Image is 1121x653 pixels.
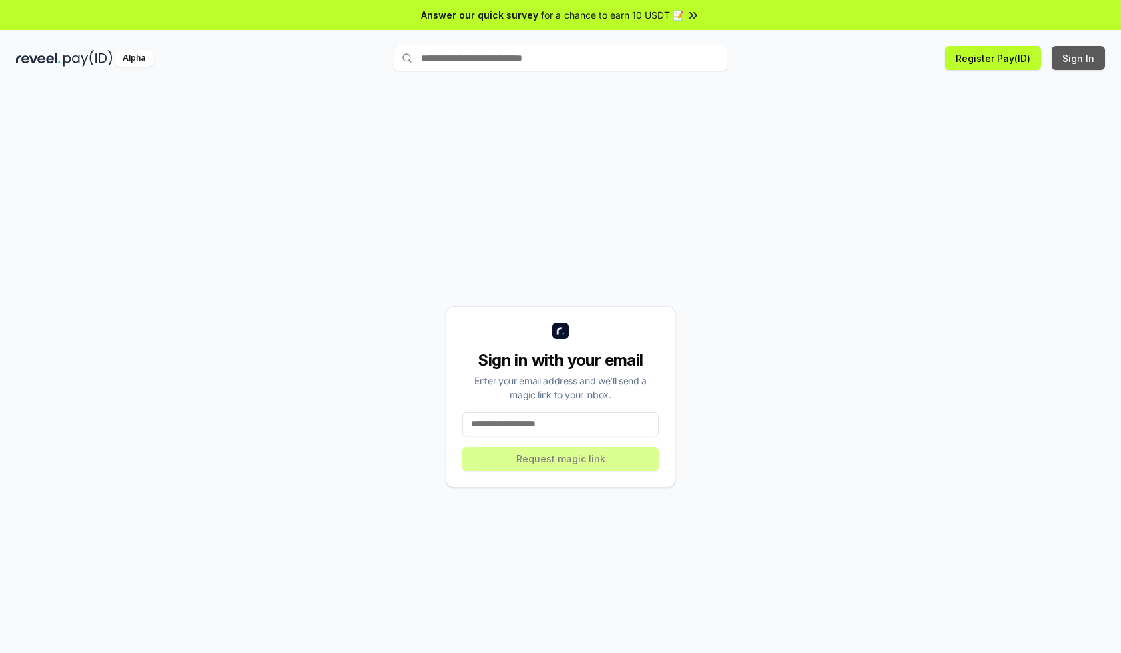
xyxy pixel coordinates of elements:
div: Alpha [115,50,153,67]
span: Answer our quick survey [421,8,538,22]
img: pay_id [63,50,113,67]
span: for a chance to earn 10 USDT 📝 [541,8,684,22]
img: reveel_dark [16,50,61,67]
button: Sign In [1052,46,1105,70]
div: Enter your email address and we’ll send a magic link to your inbox. [462,374,659,402]
div: Sign in with your email [462,350,659,371]
button: Register Pay(ID) [945,46,1041,70]
img: logo_small [552,323,569,339]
